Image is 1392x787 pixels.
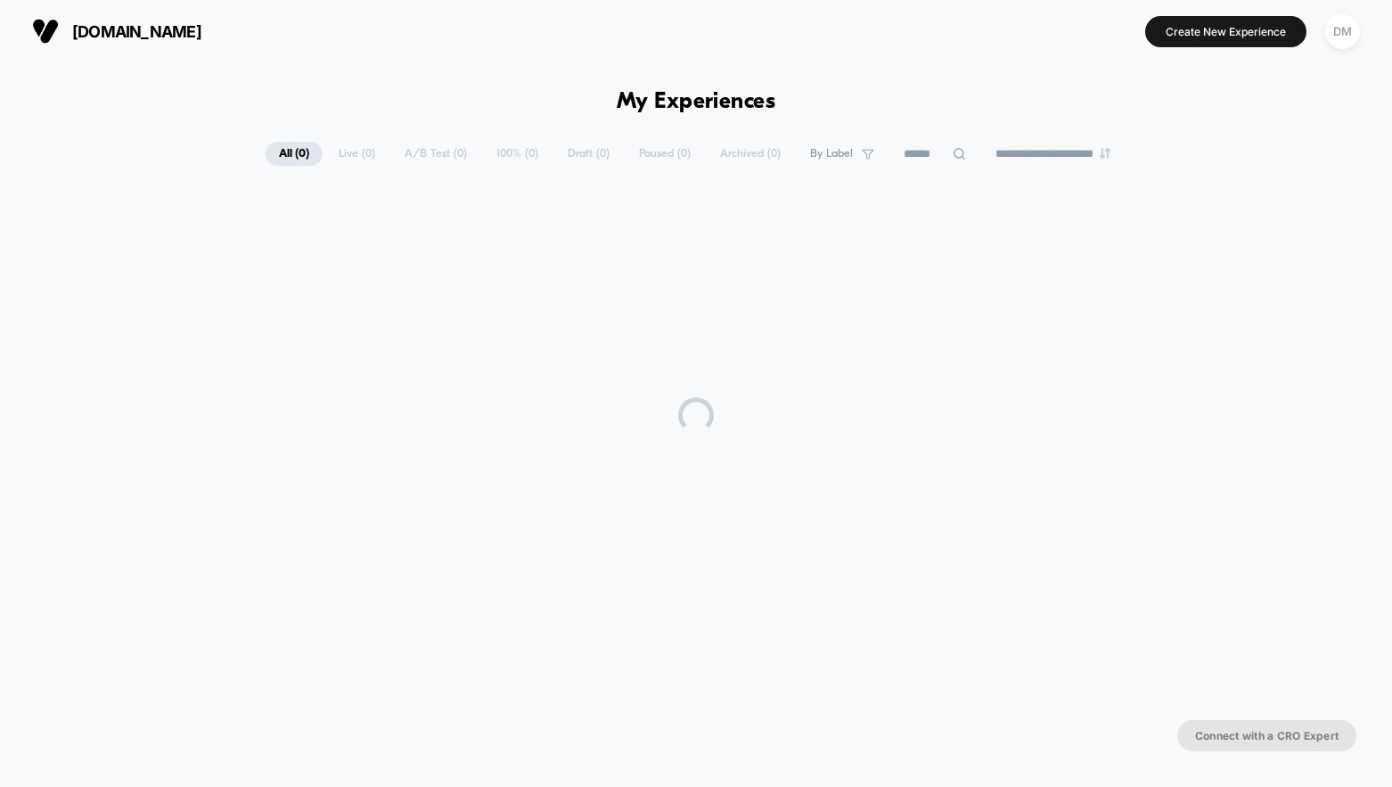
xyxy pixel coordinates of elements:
[1325,14,1360,49] div: DM
[1320,13,1365,50] button: DM
[810,147,853,160] span: By Label
[266,142,323,166] span: All ( 0 )
[1100,148,1110,159] img: end
[1177,720,1356,751] button: Connect with a CRO Expert
[27,17,207,45] button: [DOMAIN_NAME]
[32,18,59,45] img: Visually logo
[72,22,201,41] span: [DOMAIN_NAME]
[617,89,776,115] h1: My Experiences
[1145,16,1306,47] button: Create New Experience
